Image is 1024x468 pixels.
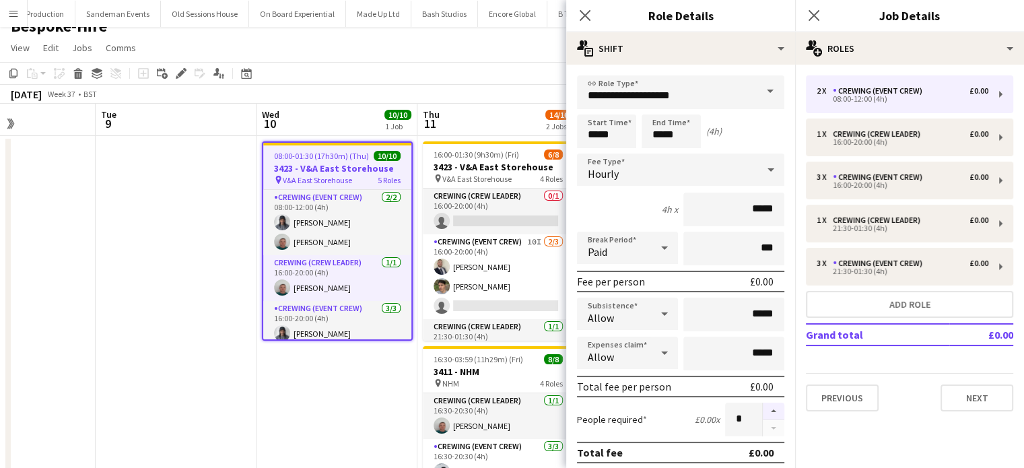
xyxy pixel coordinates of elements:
app-job-card: 16:00-01:30 (9h30m) (Fri)6/83423 - V&A East Storehouse V&A East Storehouse4 RolesCrewing (Crew Le... [423,141,574,341]
div: 16:00-20:00 (4h) [817,139,988,145]
div: 3 x [817,259,833,268]
div: £0.00 [750,380,774,393]
app-card-role: Crewing (Crew Leader)0/116:00-20:00 (4h) [423,189,574,234]
div: 08:00-12:00 (4h) [817,96,988,102]
app-job-card: 08:00-01:30 (17h30m) (Thu)10/103423 - V&A East Storehouse V&A East Storehouse5 RolesCrewing (Even... [262,141,413,341]
div: £0.00 [969,86,988,96]
button: Encore Global [478,1,547,27]
span: 08:00-01:30 (17h30m) (Thu) [274,151,369,161]
div: 3 x [817,172,833,182]
h3: 3423 - V&A East Storehouse [423,161,574,173]
button: On Board Experiential [249,1,346,27]
span: 16:30-03:59 (11h29m) (Fri) [434,354,523,364]
span: V&A East Storehouse [283,175,352,185]
span: 11 [421,116,440,131]
span: 10/10 [374,151,401,161]
label: People required [577,413,647,426]
div: Roles [795,32,1024,65]
div: 1 x [817,215,833,225]
span: 4 Roles [540,174,563,184]
span: View [11,42,30,54]
span: 10/10 [384,110,411,120]
h3: Job Details [795,7,1024,24]
button: B The Agency [547,1,616,27]
div: Crewing (Crew Leader) [833,215,926,225]
div: 1 Job [385,121,411,131]
div: £0.00 x [695,413,720,426]
div: 21:30-01:30 (4h) [817,268,988,275]
button: Previous [806,385,879,411]
span: 8/8 [544,354,563,364]
div: Crewing (Event Crew) [833,172,928,182]
div: 1 x [817,129,833,139]
div: £0.00 [969,129,988,139]
app-card-role: Crewing (Crew Leader)1/116:00-20:00 (4h)[PERSON_NAME] [263,255,411,301]
div: Fee per person [577,275,645,288]
span: Thu [423,108,440,121]
div: £0.00 [969,259,988,268]
span: Jobs [72,42,92,54]
a: Comms [100,39,141,57]
div: Crewing (Crew Leader) [833,129,926,139]
div: [DATE] [11,88,42,101]
div: BST [83,89,97,99]
span: 10 [260,116,279,131]
app-card-role: Crewing (Event Crew)10I2/316:00-20:00 (4h)[PERSON_NAME][PERSON_NAME] [423,234,574,319]
div: Total fee per person [577,380,671,393]
span: 14/16 [545,110,572,120]
a: View [5,39,35,57]
button: Increase [763,403,784,420]
div: 4h x [662,203,678,215]
div: Total fee [577,446,623,459]
span: Edit [43,42,59,54]
div: £0.00 [750,275,774,288]
td: £0.00 [949,324,1013,345]
span: Allow [588,350,614,364]
div: 16:00-20:00 (4h) [817,182,988,189]
a: Edit [38,39,64,57]
h3: 3423 - V&A East Storehouse [263,162,411,174]
span: NHM [442,378,459,389]
button: Next [941,385,1013,411]
div: Crewing (Event Crew) [833,259,928,268]
h3: 3411 - NHM [423,366,574,378]
span: Week 37 [44,89,78,99]
span: Hourly [588,167,619,180]
app-card-role: Crewing (Crew Leader)1/116:30-20:30 (4h)[PERSON_NAME] [423,393,574,439]
td: Grand total [806,324,949,345]
app-card-role: Crewing (Crew Leader)1/121:30-01:30 (4h) [423,319,574,365]
span: 6/8 [544,149,563,160]
div: 2 x [817,86,833,96]
span: V&A East Storehouse [442,174,512,184]
span: Allow [588,311,614,325]
a: Jobs [67,39,98,57]
button: Bash Studios [411,1,478,27]
div: 2 Jobs [546,121,572,131]
div: £0.00 [749,446,774,459]
div: Shift [566,32,795,65]
div: £0.00 [969,215,988,225]
div: Crewing (Event Crew) [833,86,928,96]
button: Old Sessions House [161,1,249,27]
span: Wed [262,108,279,121]
span: Comms [106,42,136,54]
div: 21:30-01:30 (4h) [817,225,988,232]
button: Sandeman Events [75,1,161,27]
app-card-role: Crewing (Event Crew)2/208:00-12:00 (4h)[PERSON_NAME][PERSON_NAME] [263,190,411,255]
span: Paid [588,245,607,259]
button: Add role [806,291,1013,318]
span: 4 Roles [540,378,563,389]
span: 9 [99,116,116,131]
span: 5 Roles [378,175,401,185]
app-card-role: Crewing (Event Crew)3/316:00-20:00 (4h)[PERSON_NAME] [263,301,411,386]
div: (4h) [706,125,722,137]
div: £0.00 [969,172,988,182]
span: Tue [101,108,116,121]
span: 16:00-01:30 (9h30m) (Fri) [434,149,519,160]
h3: Role Details [566,7,795,24]
button: Made Up Ltd [346,1,411,27]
